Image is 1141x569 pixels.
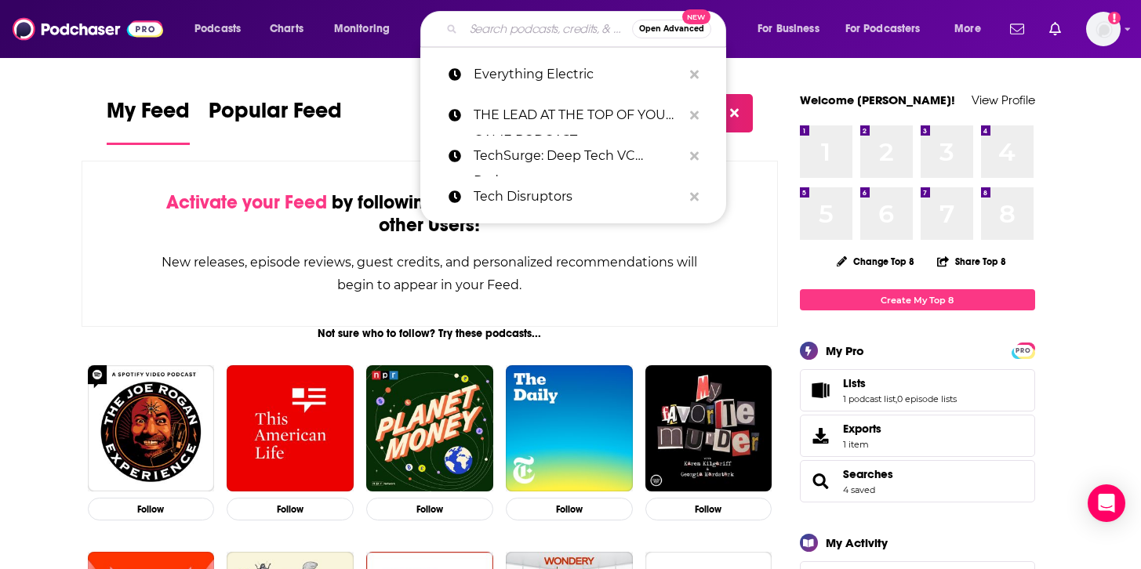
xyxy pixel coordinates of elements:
[805,470,837,492] a: Searches
[639,25,704,33] span: Open Advanced
[107,97,190,133] span: My Feed
[645,365,772,492] img: My Favorite Murder with Karen Kilgariff and Georgia Hardstark
[184,16,261,42] button: open menu
[1086,12,1121,46] span: Logged in as katiewhorton
[474,54,682,95] p: Everything Electric
[896,393,897,404] span: ,
[805,379,837,401] a: Lists
[227,365,354,492] img: This American Life
[366,498,493,520] button: Follow
[826,535,888,550] div: My Activity
[843,376,866,390] span: Lists
[843,376,957,390] a: Lists
[323,16,410,42] button: open menu
[260,16,313,42] a: Charts
[1014,344,1033,356] a: PRO
[474,95,682,136] p: THE LEAD AT THE TOP OF YOUR GAME PODCAST
[270,18,303,40] span: Charts
[645,498,772,520] button: Follow
[1108,12,1121,24] svg: Add a profile image
[1086,12,1121,46] img: User Profile
[88,365,215,492] img: The Joe Rogan Experience
[835,16,943,42] button: open menu
[843,467,893,481] a: Searches
[420,95,726,136] a: THE LEAD AT THE TOP OF YOUR GAME PODCAST
[632,20,711,38] button: Open AdvancedNew
[943,16,1001,42] button: open menu
[463,16,632,42] input: Search podcasts, credits, & more...
[972,92,1035,107] a: View Profile
[194,18,241,40] span: Podcasts
[843,484,875,495] a: 4 saved
[845,18,921,40] span: For Podcasters
[747,16,839,42] button: open menu
[366,365,493,492] img: Planet Money
[682,9,710,24] span: New
[800,369,1035,411] span: Lists
[474,176,682,217] p: Tech Disruptors
[474,136,682,176] p: TechSurge: Deep Tech VC Podcast
[805,425,837,447] span: Exports
[897,393,957,404] a: 0 episode lists
[826,343,864,358] div: My Pro
[506,365,633,492] img: The Daily
[827,252,925,271] button: Change Top 8
[161,191,699,237] div: by following Podcasts, Creators, Lists, and other Users!
[843,439,881,450] span: 1 item
[334,18,390,40] span: Monitoring
[420,176,726,217] a: Tech Disruptors
[936,246,1007,277] button: Share Top 8
[107,97,190,145] a: My Feed
[1004,16,1030,42] a: Show notifications dropdown
[1088,484,1125,522] div: Open Intercom Messenger
[843,422,881,436] span: Exports
[1086,12,1121,46] button: Show profile menu
[161,251,699,296] div: New releases, episode reviews, guest credits, and personalized recommendations will begin to appe...
[506,498,633,520] button: Follow
[420,54,726,95] a: Everything Electric
[13,14,163,44] img: Podchaser - Follow, Share and Rate Podcasts
[166,190,327,214] span: Activate your Feed
[1043,16,1067,42] a: Show notifications dropdown
[209,97,342,133] span: Popular Feed
[227,498,354,520] button: Follow
[1014,345,1033,357] span: PRO
[954,18,981,40] span: More
[82,327,779,340] div: Not sure who to follow? Try these podcasts...
[800,289,1035,310] a: Create My Top 8
[209,97,342,145] a: Popular Feed
[420,136,726,176] a: TechSurge: Deep Tech VC Podcast
[435,11,741,47] div: Search podcasts, credits, & more...
[800,415,1035,457] a: Exports
[758,18,819,40] span: For Business
[800,92,955,107] a: Welcome [PERSON_NAME]!
[800,460,1035,502] span: Searches
[843,393,896,404] a: 1 podcast list
[88,498,215,520] button: Follow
